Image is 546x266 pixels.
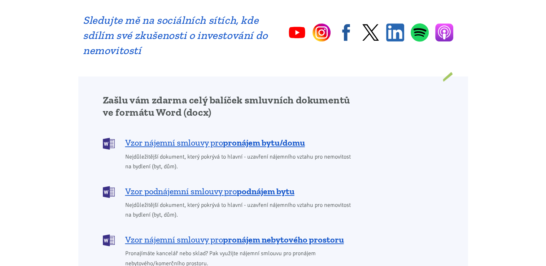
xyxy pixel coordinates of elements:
[103,94,356,119] h2: Zašlu vám zdarma celý balíček smluvních dokumentů ve formátu Word (docx)
[223,137,305,148] b: pronájem bytu/domu
[125,234,344,245] span: Vzor nájemní smlouvy pro
[103,186,115,198] img: DOCX (Word)
[125,186,294,197] span: Vzor podnájemní smlouvy pro
[83,13,268,58] h2: Sledujte mě na sociálních sítích, kde sdílím své zkušenosti o investování do nemovitostí
[337,23,355,41] a: Facebook
[103,137,356,149] a: Vzor nájemní smlouvy propronájem bytu/domu
[386,23,404,41] a: Linkedin
[362,23,380,41] a: Twitter
[411,23,429,42] a: Spotify
[103,234,356,245] a: Vzor nájemní smlouvy propronájem nebytového prostoru
[103,185,356,197] a: Vzor podnájemní smlouvy propodnájem bytu
[237,186,294,196] b: podnájem bytu
[223,234,344,245] b: pronájem nebytového prostoru
[435,23,453,41] a: Apple Podcasts
[125,137,305,148] span: Vzor nájemní smlouvy pro
[125,152,356,172] span: Nejdůležitější dokument, který pokrývá to hlavní - uzavření nájemního vztahu pro nemovitost na by...
[103,234,115,246] img: DOCX (Word)
[103,138,115,150] img: DOCX (Word)
[313,23,331,41] a: Instagram
[288,23,306,41] a: YouTube
[125,200,356,220] span: Nejdůležitější dokument, který pokrývá to hlavní - uzavření nájemního vztahu pro nemovitost na by...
